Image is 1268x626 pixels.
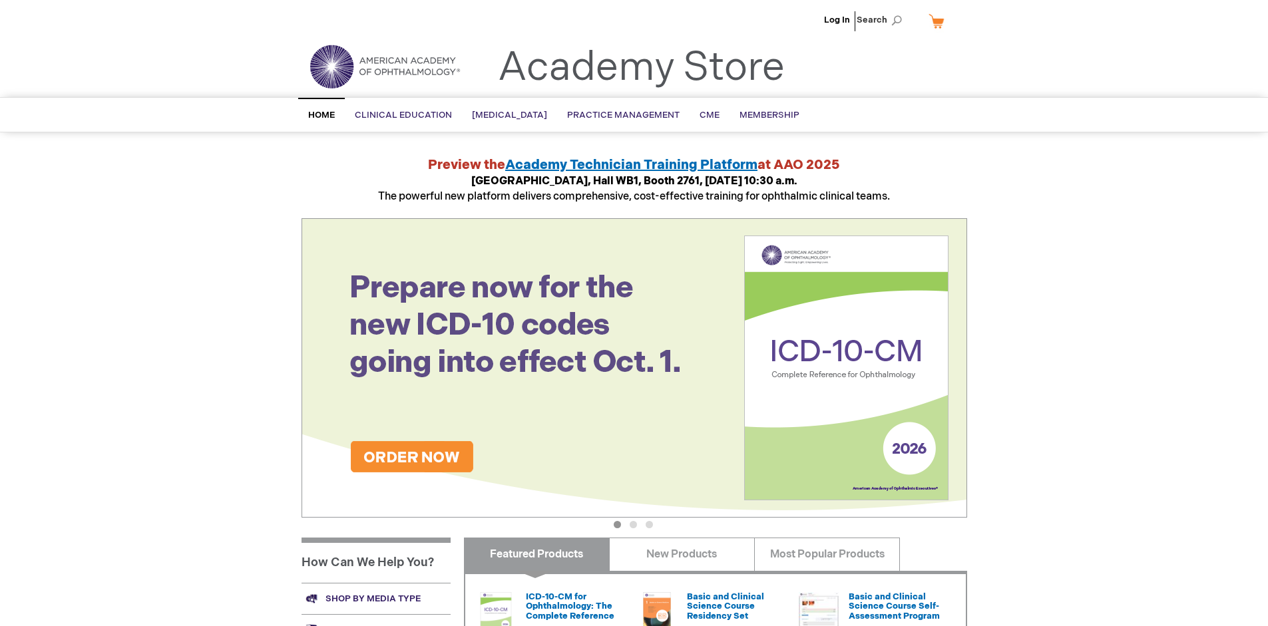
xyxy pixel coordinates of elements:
[498,44,785,92] a: Academy Store
[754,538,900,571] a: Most Popular Products
[609,538,755,571] a: New Products
[472,110,547,120] span: [MEDICAL_DATA]
[857,7,907,33] span: Search
[824,15,850,25] a: Log In
[464,538,610,571] a: Featured Products
[630,521,637,528] button: 2 of 3
[646,521,653,528] button: 3 of 3
[302,538,451,583] h1: How Can We Help You?
[526,591,614,621] a: ICD-10-CM for Ophthalmology: The Complete Reference
[308,110,335,120] span: Home
[471,175,797,188] strong: [GEOGRAPHIC_DATA], Hall WB1, Booth 2761, [DATE] 10:30 a.m.
[700,110,720,120] span: CME
[428,157,840,173] strong: Preview the at AAO 2025
[378,175,890,203] span: The powerful new platform delivers comprehensive, cost-effective training for ophthalmic clinical...
[614,521,621,528] button: 1 of 3
[505,157,757,173] a: Academy Technician Training Platform
[302,583,451,614] a: Shop by media type
[687,591,764,621] a: Basic and Clinical Science Course Residency Set
[849,591,940,621] a: Basic and Clinical Science Course Self-Assessment Program
[740,110,799,120] span: Membership
[567,110,680,120] span: Practice Management
[355,110,452,120] span: Clinical Education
